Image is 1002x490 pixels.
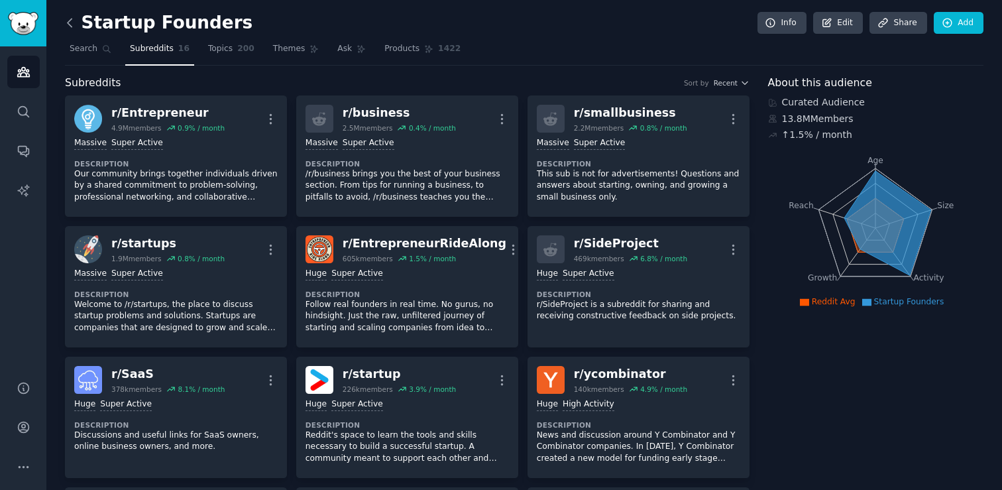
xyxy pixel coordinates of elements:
[306,299,509,334] p: Follow real founders in real time. No gurus, no hindsight. Just the raw, unfiltered journey of st...
[306,268,327,280] div: Huge
[409,385,456,394] div: 3.9 % / month
[273,43,306,55] span: Themes
[867,156,883,165] tspan: Age
[100,398,152,411] div: Super Active
[537,268,558,280] div: Huge
[563,398,614,411] div: High Activity
[782,128,852,142] div: ↑ 1.5 % / month
[74,268,107,280] div: Massive
[296,95,518,217] a: r/business2.5Mmembers0.4% / monthMassiveSuper ActiveDescription/r/business brings you the best of...
[537,366,565,394] img: ycombinator
[65,13,252,34] h2: Startup Founders
[331,398,383,411] div: Super Active
[537,398,558,411] div: Huge
[537,159,740,168] dt: Description
[789,200,814,210] tspan: Reach
[343,385,393,394] div: 226k members
[74,366,102,394] img: SaaS
[178,43,190,55] span: 16
[74,168,278,204] p: Our community brings together individuals driven by a shared commitment to problem-solving, profe...
[65,38,116,66] a: Search
[306,159,509,168] dt: Description
[714,78,738,88] span: Recent
[237,43,254,55] span: 200
[65,75,121,92] span: Subreddits
[111,105,225,121] div: r/ Entrepreneur
[409,254,456,263] div: 1.5 % / month
[306,366,333,394] img: startup
[74,235,102,263] img: startups
[65,357,287,478] a: SaaSr/SaaS378kmembers8.1% / monthHugeSuper ActiveDescriptionDiscussions and useful links for SaaS...
[306,168,509,204] p: /r/business brings you the best of your business section. From tips for running a business, to pi...
[409,123,456,133] div: 0.4 % / month
[537,290,740,299] dt: Description
[757,12,807,34] a: Info
[537,137,569,150] div: Massive
[111,137,163,150] div: Super Active
[937,200,954,210] tspan: Size
[74,430,278,453] p: Discussions and useful links for SaaS owners, online business owners, and more.
[296,357,518,478] a: startupr/startup226kmembers3.9% / monthHugeSuper ActiveDescriptionReddit's space to learn the too...
[306,398,327,411] div: Huge
[574,235,687,252] div: r/ SideProject
[65,226,287,347] a: startupsr/startups1.9Mmembers0.8% / monthMassiveSuper ActiveDescriptionWelcome to /r/startups, th...
[203,38,259,66] a: Topics200
[768,95,984,109] div: Curated Audience
[130,43,174,55] span: Subreddits
[74,137,107,150] div: Massive
[343,254,393,263] div: 605k members
[343,105,456,121] div: r/ business
[869,12,926,34] a: Share
[306,420,509,430] dt: Description
[537,168,740,204] p: This sub is not for advertisements! Questions and answers about starting, owning, and growing a s...
[574,254,624,263] div: 469k members
[296,226,518,347] a: EntrepreneurRideAlongr/EntrepreneurRideAlong605kmembers1.5% / monthHugeSuper ActiveDescriptionFol...
[178,385,225,394] div: 8.1 % / month
[208,43,233,55] span: Topics
[70,43,97,55] span: Search
[384,43,419,55] span: Products
[268,38,324,66] a: Themes
[380,38,465,66] a: Products1422
[306,290,509,299] dt: Description
[574,105,687,121] div: r/ smallbusiness
[812,297,856,306] span: Reddit Avg
[438,43,461,55] span: 1422
[537,299,740,322] p: r/SideProject is a subreddit for sharing and receiving constructive feedback on side projects.
[74,290,278,299] dt: Description
[768,75,872,92] span: About this audience
[874,297,944,306] span: Startup Founders
[563,268,614,280] div: Super Active
[333,38,370,66] a: Ask
[528,95,750,217] a: r/smallbusiness2.2Mmembers0.8% / monthMassiveSuper ActiveDescriptionThis sub is not for advertise...
[537,420,740,430] dt: Description
[537,430,740,465] p: News and discussion around Y Combinator and Y Combinator companies. In [DATE], Y Combinator creat...
[111,268,163,280] div: Super Active
[178,123,225,133] div: 0.9 % / month
[306,430,509,465] p: Reddit's space to learn the tools and skills necessary to build a successful startup. A community...
[574,366,687,383] div: r/ ycombinator
[768,112,984,126] div: 13.8M Members
[111,235,225,252] div: r/ startups
[74,105,102,133] img: Entrepreneur
[913,273,944,282] tspan: Activity
[640,123,687,133] div: 0.8 % / month
[306,235,333,263] img: EntrepreneurRideAlong
[178,254,225,263] div: 0.8 % / month
[343,123,393,133] div: 2.5M members
[808,273,837,282] tspan: Growth
[343,235,506,252] div: r/ EntrepreneurRideAlong
[574,385,624,394] div: 140k members
[934,12,983,34] a: Add
[640,385,687,394] div: 4.9 % / month
[111,366,225,383] div: r/ SaaS
[65,95,287,217] a: Entrepreneurr/Entrepreneur4.9Mmembers0.9% / monthMassiveSuper ActiveDescriptionOur community brin...
[813,12,863,34] a: Edit
[74,159,278,168] dt: Description
[8,12,38,35] img: GummySearch logo
[331,268,383,280] div: Super Active
[528,357,750,478] a: ycombinatorr/ycombinator140kmembers4.9% / monthHugeHigh ActivityDescriptionNews and discussion ar...
[640,254,687,263] div: 6.8 % / month
[74,420,278,430] dt: Description
[111,123,162,133] div: 4.9M members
